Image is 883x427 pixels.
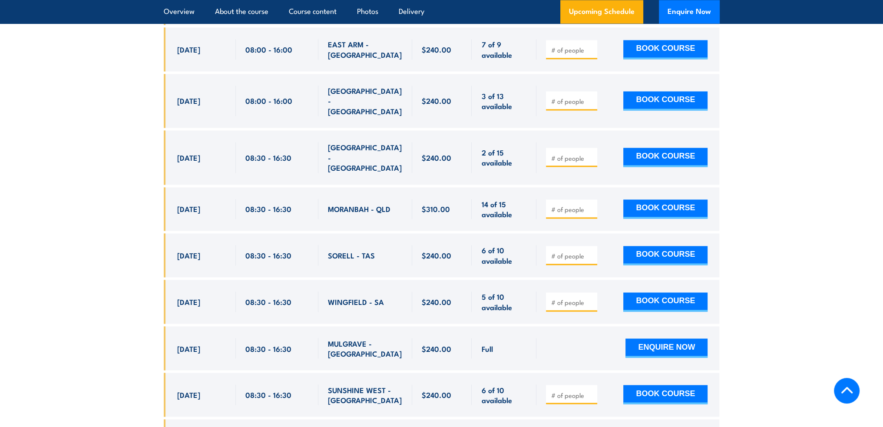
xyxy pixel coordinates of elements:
[481,147,527,168] span: 2 of 15 available
[177,96,200,106] span: [DATE]
[623,246,708,265] button: BOOK COURSE
[328,86,403,116] span: [GEOGRAPHIC_DATA] - [GEOGRAPHIC_DATA]
[422,343,451,353] span: $240.00
[328,39,403,60] span: EAST ARM - [GEOGRAPHIC_DATA]
[551,46,594,54] input: # of people
[551,97,594,106] input: # of people
[245,343,291,353] span: 08:30 - 16:30
[177,152,200,162] span: [DATE]
[422,389,451,399] span: $240.00
[481,245,527,265] span: 6 of 10 available
[623,91,708,110] button: BOOK COURSE
[623,40,708,59] button: BOOK COURSE
[481,343,493,353] span: Full
[551,298,594,307] input: # of people
[177,44,200,54] span: [DATE]
[177,250,200,260] span: [DATE]
[623,148,708,167] button: BOOK COURSE
[481,291,527,312] span: 5 of 10 available
[422,250,451,260] span: $240.00
[328,204,390,214] span: MORANBAH - QLD
[623,199,708,218] button: BOOK COURSE
[245,250,291,260] span: 08:30 - 16:30
[481,91,527,111] span: 3 of 13 available
[245,204,291,214] span: 08:30 - 16:30
[551,154,594,162] input: # of people
[422,44,451,54] span: $240.00
[422,297,451,307] span: $240.00
[245,44,292,54] span: 08:00 - 16:00
[177,389,200,399] span: [DATE]
[177,204,200,214] span: [DATE]
[245,389,291,399] span: 08:30 - 16:30
[328,297,384,307] span: WINGFIELD - SA
[551,252,594,260] input: # of people
[177,297,200,307] span: [DATE]
[328,250,375,260] span: SORELL - TAS
[551,205,594,214] input: # of people
[625,338,708,357] button: ENQUIRE NOW
[422,152,451,162] span: $240.00
[481,384,527,405] span: 6 of 10 available
[177,343,200,353] span: [DATE]
[481,39,527,60] span: 7 of 9 available
[245,297,291,307] span: 08:30 - 16:30
[623,292,708,311] button: BOOK COURSE
[328,384,403,405] span: SUNSHINE WEST - [GEOGRAPHIC_DATA]
[422,96,451,106] span: $240.00
[245,96,292,106] span: 08:00 - 16:00
[551,391,594,399] input: # of people
[422,204,450,214] span: $310.00
[245,152,291,162] span: 08:30 - 16:30
[328,142,403,172] span: [GEOGRAPHIC_DATA] - [GEOGRAPHIC_DATA]
[623,385,708,404] button: BOOK COURSE
[328,338,403,358] span: MULGRAVE - [GEOGRAPHIC_DATA]
[481,199,527,219] span: 14 of 15 available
